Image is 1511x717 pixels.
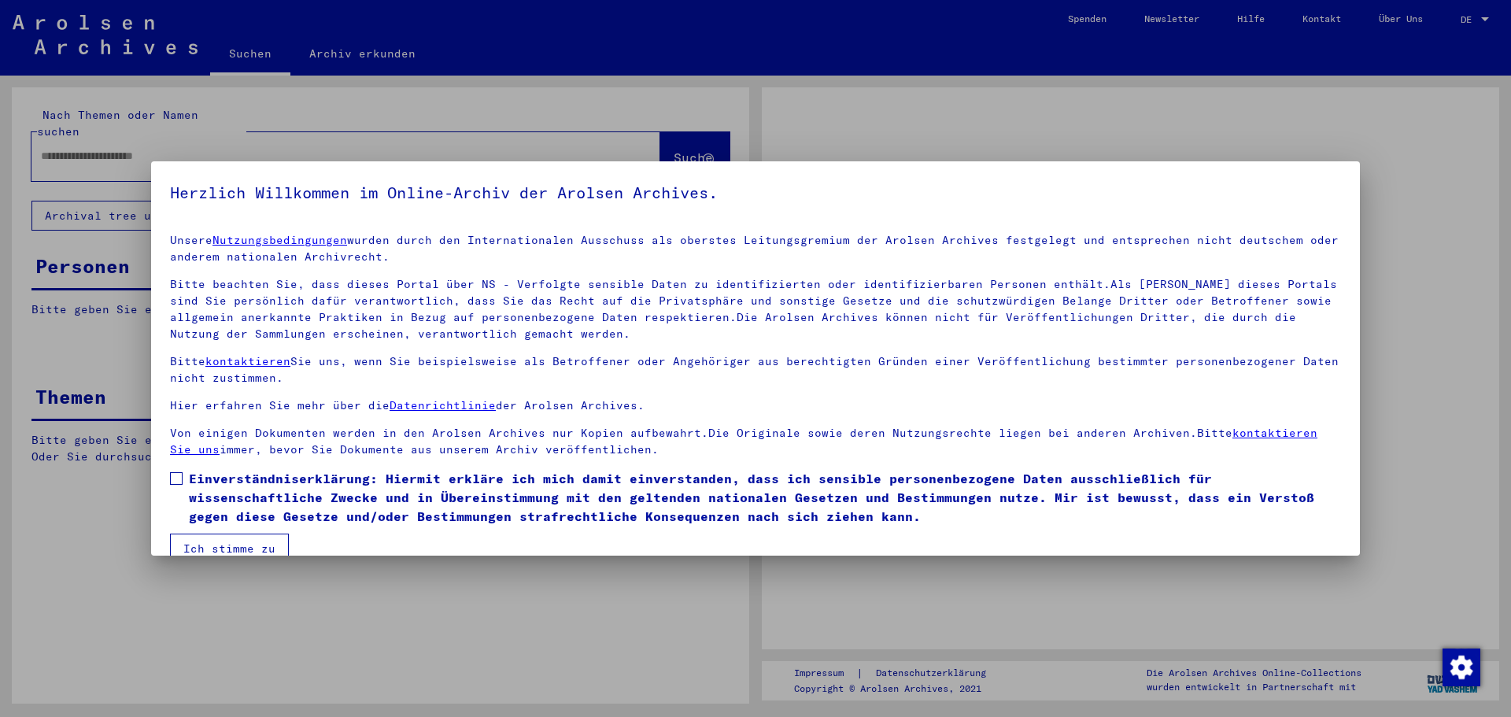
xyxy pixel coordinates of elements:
span: Einverständniserklärung: Hiermit erkläre ich mich damit einverstanden, dass ich sensible personen... [189,469,1341,526]
img: Modifier le consentement [1443,649,1480,686]
a: kontaktieren [205,354,290,368]
p: Von einigen Dokumenten werden in den Arolsen Archives nur Kopien aufbewahrt.Die Originale sowie d... [170,425,1341,458]
a: Datenrichtlinie [390,398,496,412]
p: Bitte Sie uns, wenn Sie beispielsweise als Betroffener oder Angehöriger aus berechtigten Gründen ... [170,353,1341,386]
a: kontaktieren Sie uns [170,426,1317,456]
h5: Herzlich Willkommen im Online-Archiv der Arolsen Archives. [170,180,1341,205]
button: Ich stimme zu [170,534,289,564]
p: Hier erfahren Sie mehr über die der Arolsen Archives. [170,397,1341,414]
p: Bitte beachten Sie, dass dieses Portal über NS - Verfolgte sensible Daten zu identifizierten oder... [170,276,1341,342]
div: Modifier le consentement [1442,648,1480,686]
a: Nutzungsbedingungen [212,233,347,247]
p: Unsere wurden durch den Internationalen Ausschuss als oberstes Leitungsgremium der Arolsen Archiv... [170,232,1341,265]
